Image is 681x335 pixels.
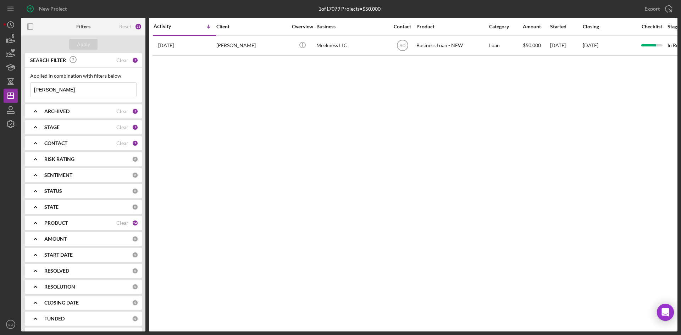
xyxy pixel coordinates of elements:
b: STAGE [44,124,60,130]
div: 0 [132,172,138,178]
div: 1 [132,57,138,63]
div: Clear [116,140,128,146]
div: 5 [132,124,138,130]
div: 33 [135,23,142,30]
div: New Project [39,2,67,16]
b: RISK RATING [44,156,74,162]
div: Apply [77,39,90,50]
b: SEARCH FILTER [30,57,66,63]
b: RESOLVED [44,268,69,274]
div: 1 of 17079 Projects • $50,000 [319,6,381,12]
b: FUNDED [44,316,65,322]
div: [DATE] [550,36,582,55]
text: SO [399,43,405,48]
div: Category [489,24,522,29]
div: 0 [132,252,138,258]
div: Clear [116,57,128,63]
div: 0 [132,188,138,194]
div: 0 [132,284,138,290]
div: 2 [132,140,138,146]
div: Closing [583,24,636,29]
b: SENTIMENT [44,172,72,178]
div: Clear [116,220,128,226]
div: Client [216,24,287,29]
button: Export [637,2,677,16]
b: START DATE [44,252,73,258]
b: STATE [44,204,59,210]
b: PRODUCT [44,220,68,226]
div: 1 [132,108,138,115]
div: Clear [116,124,128,130]
b: CONTACT [44,140,67,146]
b: Filters [76,24,90,29]
div: $50,000 [523,36,549,55]
div: 0 [132,316,138,322]
div: Applied in combination with filters below [30,73,137,79]
button: New Project [21,2,74,16]
div: 0 [132,204,138,210]
div: Activity [154,23,185,29]
div: Business [316,24,387,29]
div: Export [644,2,660,16]
div: Open Intercom Messenger [657,304,674,321]
b: ARCHIVED [44,108,70,114]
b: STATUS [44,188,62,194]
div: Overview [289,24,316,29]
div: Clear [116,108,128,114]
div: Amount [523,24,549,29]
time: 2025-08-10 17:46 [158,43,174,48]
b: AMOUNT [44,236,67,242]
div: 0 [132,268,138,274]
div: Started [550,24,582,29]
div: 0 [132,236,138,242]
div: 24 [132,220,138,226]
div: Product [416,24,487,29]
div: 0 [132,156,138,162]
div: Loan [489,36,522,55]
time: [DATE] [583,42,598,48]
div: Checklist [637,24,667,29]
button: Apply [69,39,98,50]
button: SO [4,317,18,331]
div: Reset [119,24,131,29]
div: 0 [132,300,138,306]
div: Contact [389,24,416,29]
div: [PERSON_NAME] [216,36,287,55]
b: RESOLUTION [44,284,75,290]
div: Business Loan - NEW [416,36,487,55]
text: SO [8,323,13,326]
div: Meekness LLC [316,36,387,55]
b: CLOSING DATE [44,300,79,306]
